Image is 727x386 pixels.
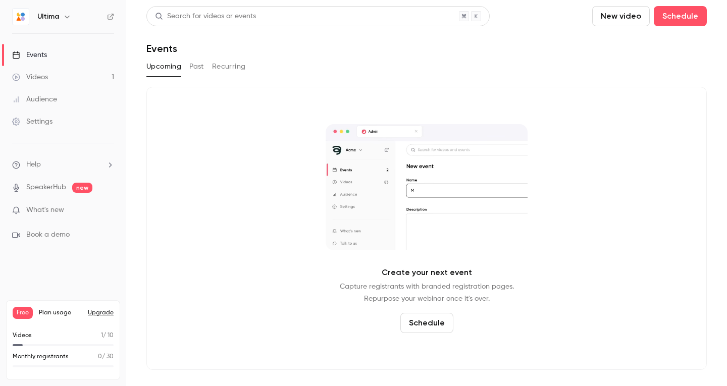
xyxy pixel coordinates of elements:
[12,117,53,127] div: Settings
[39,309,82,317] span: Plan usage
[12,159,114,170] li: help-dropdown-opener
[146,59,181,75] button: Upcoming
[72,183,92,193] span: new
[189,59,204,75] button: Past
[340,281,514,305] p: Capture registrants with branded registration pages. Repurpose your webinar once it's over.
[12,72,48,82] div: Videos
[26,205,64,215] span: What's new
[98,354,102,360] span: 0
[146,42,177,54] h1: Events
[12,50,47,60] div: Events
[101,331,114,340] p: / 10
[88,309,114,317] button: Upgrade
[13,9,29,25] img: Ultima
[13,331,32,340] p: Videos
[13,352,69,361] p: Monthly registrants
[400,313,453,333] button: Schedule
[102,206,114,215] iframe: Noticeable Trigger
[212,59,246,75] button: Recurring
[26,230,70,240] span: Book a demo
[592,6,650,26] button: New video
[26,182,66,193] a: SpeakerHub
[37,12,59,22] h6: Ultima
[12,94,57,104] div: Audience
[155,11,256,22] div: Search for videos or events
[98,352,114,361] p: / 30
[26,159,41,170] span: Help
[101,333,103,339] span: 1
[654,6,707,26] button: Schedule
[382,266,472,279] p: Create your next event
[13,307,33,319] span: Free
